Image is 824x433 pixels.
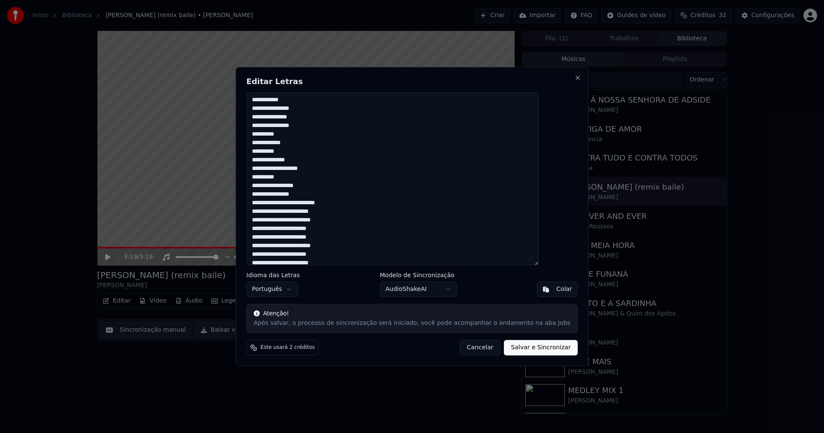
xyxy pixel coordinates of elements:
label: Idioma das Letras [246,272,300,278]
button: Salvar e Sincronizar [504,340,578,355]
h2: Editar Letras [246,78,578,85]
button: Cancelar [460,340,501,355]
div: Colar [556,285,572,294]
div: Atenção! [254,309,570,318]
button: Colar [537,282,578,297]
span: Este usará 2 créditos [261,344,315,351]
div: Após salvar, o processo de sincronização será iniciado, você pode acompanhar o andamento na aba Jobs [254,319,570,327]
label: Modelo de Sincronização [380,272,457,278]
